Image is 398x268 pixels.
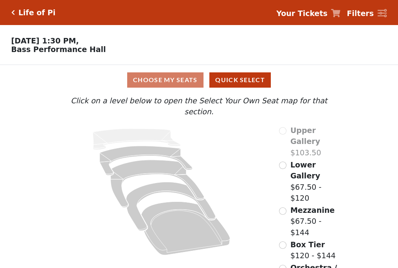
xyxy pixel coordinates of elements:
label: $103.50 [290,125,343,158]
a: Click here to go back to filters [11,10,15,15]
path: Upper Gallery - Seats Available: 0 [93,129,181,150]
button: Quick Select [209,72,271,88]
p: Click on a level below to open the Select Your Own Seat map for that section. [55,95,342,117]
label: $120 - $144 [290,239,336,261]
strong: Filters [347,9,374,18]
h5: Life of Pi [18,8,56,17]
span: Box Tier [290,240,325,249]
label: $67.50 - $120 [290,159,343,204]
a: Your Tickets [276,8,340,19]
path: Orchestra / Parterre Circle - Seats Available: 13 [142,201,231,255]
a: Filters [347,8,387,19]
label: $67.50 - $144 [290,205,343,238]
path: Lower Gallery - Seats Available: 99 [100,146,193,175]
span: Upper Gallery [290,126,320,146]
span: Lower Gallery [290,160,320,180]
span: Mezzanine [290,206,335,214]
strong: Your Tickets [276,9,328,18]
